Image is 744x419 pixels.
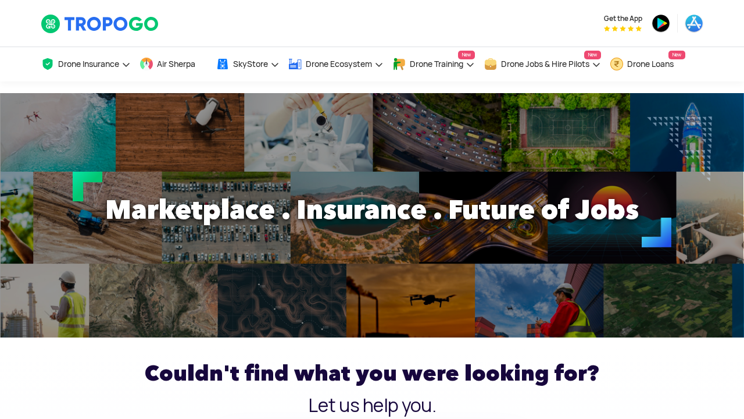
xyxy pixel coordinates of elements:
h2: Couldn't find what you were looking for? [41,356,703,390]
span: Drone Training [410,59,463,69]
img: TropoGo Logo [41,14,160,34]
img: ic_appstore.png [685,14,703,33]
a: Air Sherpa [139,47,207,81]
span: Drone Loans [627,59,674,69]
span: New [458,51,475,59]
span: New [584,51,601,59]
span: Drone Insurance [58,59,119,69]
span: Drone Ecosystem [306,59,372,69]
span: SkyStore [233,59,268,69]
a: Drone LoansNew [610,47,685,81]
h1: Marketplace . Insurance . Future of Jobs [32,186,712,233]
a: Drone TrainingNew [392,47,475,81]
span: Drone Jobs & Hire Pilots [501,59,589,69]
span: Get the App [604,14,642,23]
span: Air Sherpa [157,59,195,69]
a: Drone Insurance [41,47,131,81]
a: SkyStore [216,47,280,81]
span: New [668,51,685,59]
img: ic_playstore.png [652,14,670,33]
img: App Raking [604,26,642,31]
a: Drone Ecosystem [288,47,384,81]
a: Drone Jobs & Hire PilotsNew [484,47,601,81]
h3: Let us help you. [41,396,703,415]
